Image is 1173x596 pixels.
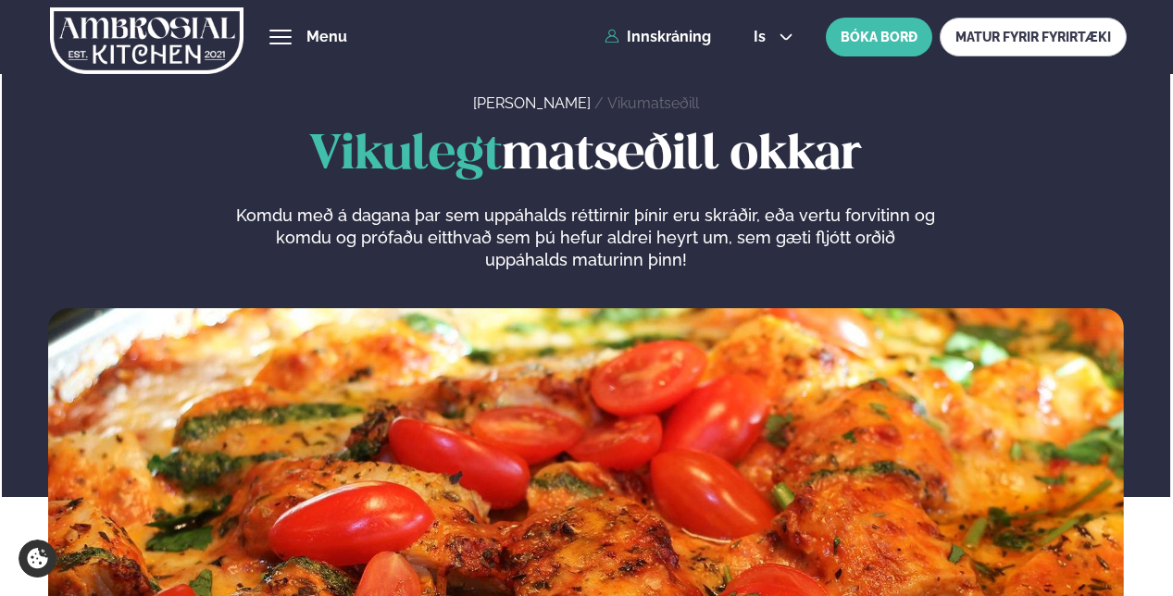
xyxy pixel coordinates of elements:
img: logo [50,3,243,79]
p: Komdu með á dagana þar sem uppáhalds réttirnir þínir eru skráðir, eða vertu forvitinn og komdu og... [236,205,936,271]
span: is [754,30,771,44]
button: BÓKA BORÐ [826,18,932,56]
span: / [594,94,607,112]
a: [PERSON_NAME] [473,94,591,112]
button: hamburger [269,26,292,48]
h1: matseðill okkar [48,129,1125,182]
a: Cookie settings [19,540,56,577]
span: Vikulegt [309,132,502,179]
a: Vikumatseðill [607,94,699,112]
a: MATUR FYRIR FYRIRTÆKI [940,18,1127,56]
a: Innskráning [605,29,711,45]
button: is [739,30,808,44]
